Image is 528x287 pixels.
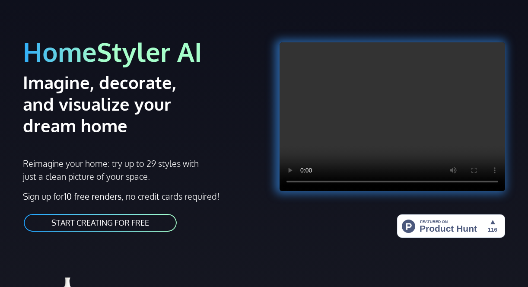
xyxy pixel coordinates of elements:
[23,35,259,68] h1: HomeStyler AI
[23,157,200,183] p: Reimagine your home: try up to 29 styles with just a clean picture of your space.
[23,190,259,203] p: Sign up for , no credit cards required!
[64,191,121,202] strong: 10 free renders
[397,214,505,238] img: HomeStyler AI - Interior Design Made Easy: One Click to Your Dream Home | Product Hunt
[23,213,178,233] a: START CREATING FOR FREE
[23,71,212,136] h2: Imagine, decorate, and visualize your dream home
